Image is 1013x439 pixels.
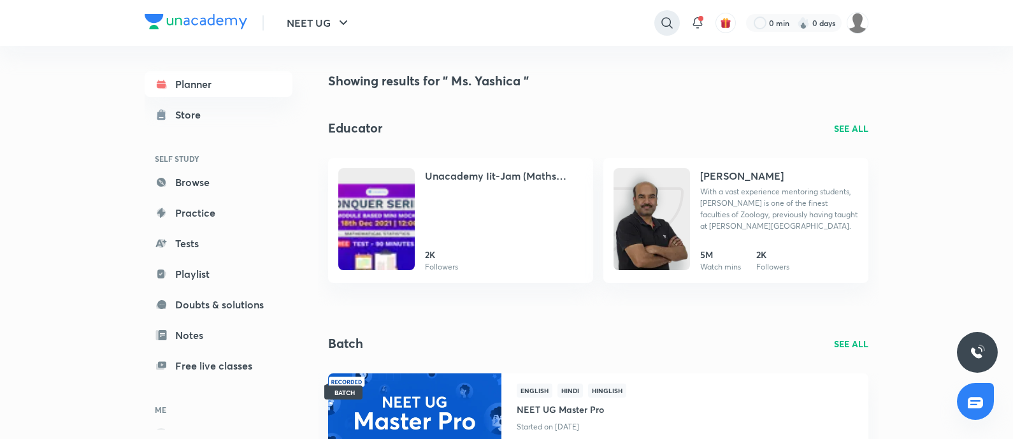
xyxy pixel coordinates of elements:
a: Planner [145,71,292,97]
h4: [PERSON_NAME] [700,168,784,184]
img: ttu [970,345,985,360]
a: Unacademy[PERSON_NAME]With a vast experience mentoring students, [PERSON_NAME] is one of the fine... [603,158,868,283]
span: Hinglish [588,384,626,398]
a: Notes [145,322,292,348]
button: NEET UG [279,10,359,36]
a: NEET UG Master Pro [517,398,631,419]
h6: 5M [700,248,741,261]
p: With a vast experience mentoring students, Sir is one of the finest faculties of Zoology, previou... [700,186,858,232]
div: Store [175,107,208,122]
a: Playlist [145,261,292,287]
span: BATCH [334,389,355,396]
h6: SELF STUDY [145,148,292,169]
h6: 2K [425,248,458,261]
h6: ME [145,399,292,421]
a: SEE ALL [834,337,868,350]
img: Preeti patil [847,12,868,34]
img: Unacademy [614,181,690,283]
h2: Educator [328,119,382,138]
h4: Unacademy Iit-Jam (Maths Stats-Ms) [425,168,583,184]
a: Browse [145,169,292,195]
a: UnacademyUnacademy Iit-Jam (Maths Stats-Ms)2KFollowers [328,158,593,283]
h4: Showing results for " Ms. Yashica " [328,71,868,90]
img: avatar [720,17,731,29]
a: Store [145,102,292,127]
img: Company Logo [145,14,247,29]
a: Free live classes [145,353,292,378]
img: streak [797,17,810,29]
a: Practice [145,200,292,226]
button: avatar [715,13,736,33]
span: English [517,384,552,398]
img: Unacademy [338,181,415,283]
p: Watch mins [700,261,741,273]
p: Started on [DATE] [517,419,631,435]
p: Followers [756,261,789,273]
h6: 2K [756,248,789,261]
a: Doubts & solutions [145,292,292,317]
h2: Batch [328,334,363,353]
p: Followers [425,261,458,273]
a: SEE ALL [834,122,868,135]
span: Hindi [557,384,583,398]
a: Tests [145,231,292,256]
a: Company Logo [145,14,247,32]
